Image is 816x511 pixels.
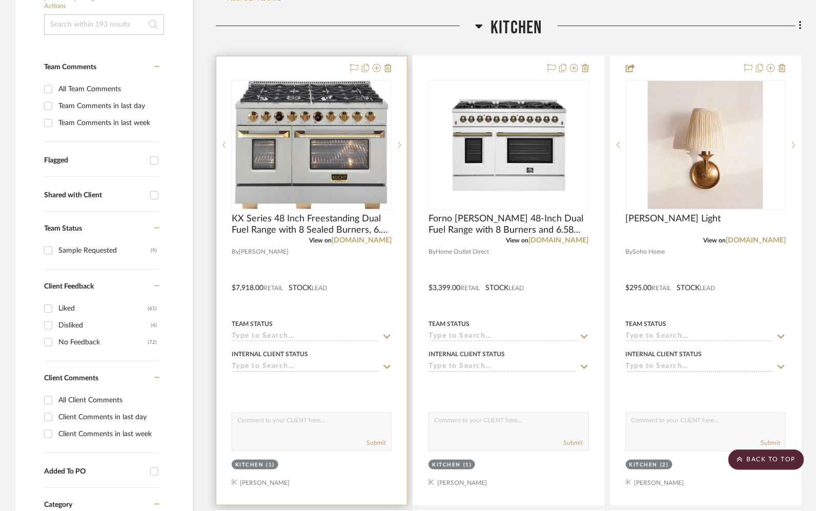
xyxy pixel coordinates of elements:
[58,409,157,425] div: Client Comments in last day
[58,115,157,131] div: Team Comments in last week
[633,247,665,257] span: Soho Home
[232,319,273,329] div: Team Status
[44,156,145,165] div: Flagged
[44,225,82,232] span: Team Status
[429,362,576,372] input: Type to Search…
[626,362,773,372] input: Type to Search…
[626,247,633,257] span: By
[626,213,721,224] span: [PERSON_NAME] Light
[626,350,702,359] div: Internal Client Status
[151,242,157,259] div: (9)
[232,350,308,359] div: Internal Client Status
[703,237,726,243] span: View on
[235,81,389,209] img: KX Series 48 Inch Freestanding Dual Fuel Range with 8 Sealed Burners, 6.7 cu. ft. Total Capacity,...
[58,426,157,442] div: Client Comments in last week
[235,461,264,469] div: Kitchen
[429,332,576,342] input: Type to Search…
[626,319,667,329] div: Team Status
[58,81,157,97] div: All Team Comments
[44,467,145,476] div: Added To PO
[761,438,780,447] button: Submit
[232,362,379,372] input: Type to Search…
[58,334,148,351] div: No Feedback
[429,247,436,257] span: By
[151,317,157,334] div: (4)
[332,237,392,244] a: [DOMAIN_NAME]
[626,332,773,342] input: Type to Search…
[44,191,145,200] div: Shared with Client
[564,438,583,447] button: Submit
[366,438,386,447] button: Submit
[148,300,157,317] div: (61)
[648,81,763,209] img: Alexander Wall Light
[232,332,379,342] input: Type to Search…
[44,375,98,382] span: Client Comments
[429,213,588,236] span: Forno [PERSON_NAME] 48-Inch Dual Fuel Range with 8 Burners and 6.58 Cu.Ft. Electric Convection Ov...
[629,461,658,469] div: Kitchen
[232,247,239,257] span: By
[44,501,72,509] span: Category
[436,247,489,257] span: Home Outlet Direct
[728,449,804,470] scroll-to-top-button: BACK TO TOP
[239,247,289,257] span: [PERSON_NAME]
[463,461,472,469] div: (1)
[491,17,542,39] span: Kitchen
[309,237,332,243] span: View on
[58,317,151,334] div: Disliked
[267,461,275,469] div: (1)
[148,334,157,351] div: (72)
[506,237,529,243] span: View on
[58,98,157,114] div: Team Comments in last day
[44,283,94,290] span: Client Feedback
[429,80,588,210] div: 0
[232,213,392,236] span: KX Series 48 Inch Freestanding Dual Fuel Range with 8 Sealed Burners, 6.7 cu. ft. Total Capacity,...
[432,461,461,469] div: Kitchen
[660,461,669,469] div: (2)
[429,319,470,329] div: Team Status
[44,64,96,71] span: Team Comments
[444,81,573,209] img: Forno Galiano 48-Inch Dual Fuel Range with 8 Burners and 6.58 Cu.Ft. Electric Convection Oven in ...
[726,237,786,244] a: [DOMAIN_NAME]
[529,237,589,244] a: [DOMAIN_NAME]
[429,350,505,359] div: Internal Client Status
[58,392,157,408] div: All Client Comments
[44,14,164,35] input: Search within 193 results
[58,242,151,259] div: Sample Requested
[58,300,148,317] div: Liked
